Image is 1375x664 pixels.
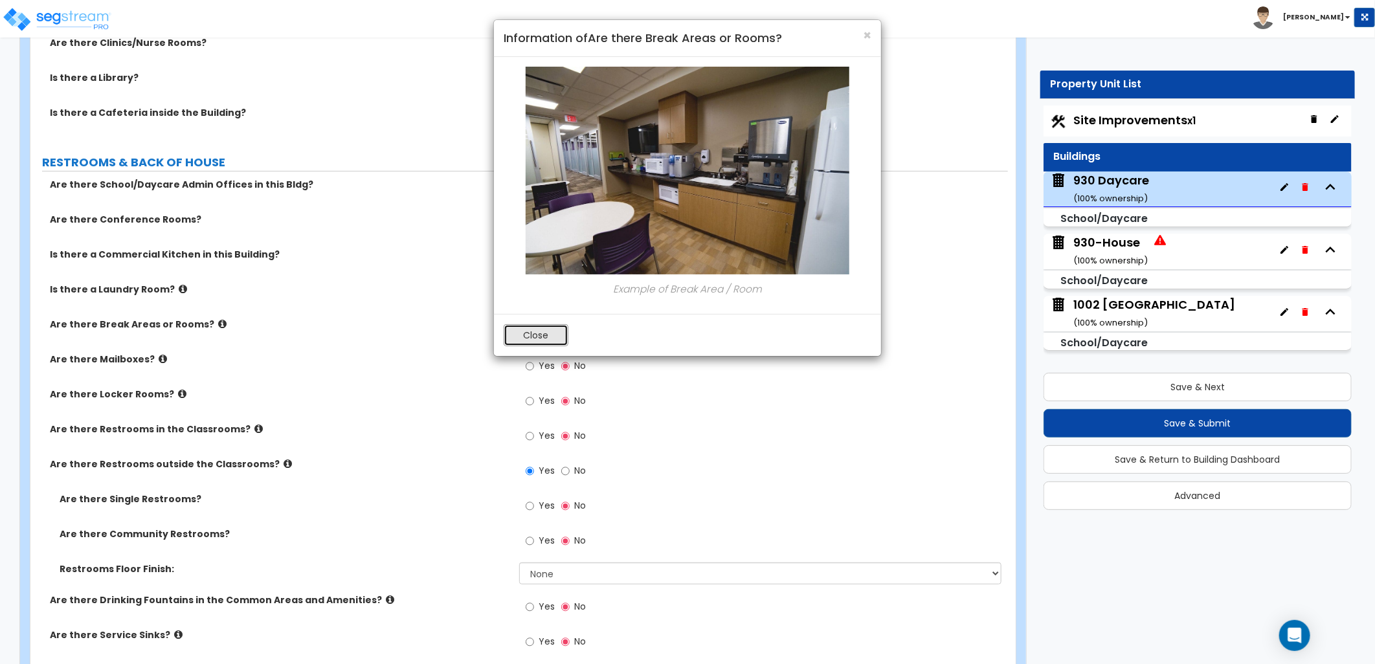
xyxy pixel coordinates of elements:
[504,30,871,47] h4: Information of Are there Break Areas or Rooms?
[526,67,849,274] img: 177.jpeg
[863,26,871,45] span: ×
[504,324,568,346] button: Close
[1279,620,1310,651] div: Open Intercom Messenger
[863,28,871,42] button: Close
[613,282,762,296] em: Example of Break Area / Room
